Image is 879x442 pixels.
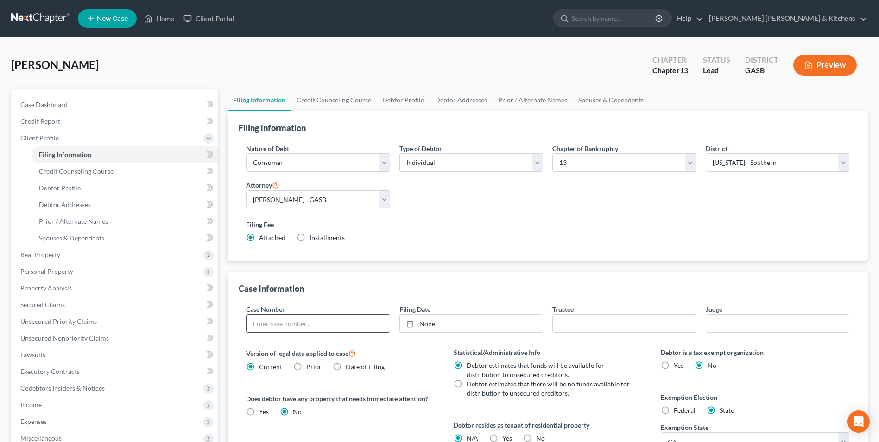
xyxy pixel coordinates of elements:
input: Search by name... [572,10,657,27]
a: Lawsuits [13,347,218,363]
a: [PERSON_NAME] [PERSON_NAME] & Kitchens [704,10,867,27]
label: Type of Debtor [399,144,442,153]
div: Chapter [652,65,688,76]
a: None [400,315,543,332]
div: GASB [745,65,778,76]
span: Prior [306,363,322,371]
span: No [293,408,302,416]
span: Case Dashboard [20,101,68,108]
div: Filing Information [239,122,306,133]
div: Case Information [239,283,304,294]
span: Debtor estimates that funds will be available for distribution to unsecured creditors. [467,361,604,379]
span: Yes [674,361,683,369]
label: Attorney [246,179,279,190]
span: Personal Property [20,267,73,275]
a: Property Analysis [13,280,218,297]
span: Current [259,363,282,371]
label: Nature of Debt [246,144,289,153]
span: Spouses & Dependents [39,234,104,242]
a: Secured Claims [13,297,218,313]
label: Judge [706,304,722,314]
a: Credit Counseling Course [32,163,218,180]
span: Credit Counseling Course [39,167,114,175]
span: Property Analysis [20,284,72,292]
label: Version of legal data applied to case [246,347,435,359]
span: Executory Contracts [20,367,80,375]
a: Unsecured Nonpriority Claims [13,330,218,347]
a: Spouses & Dependents [32,230,218,246]
span: No [536,434,545,442]
div: Open Intercom Messenger [847,410,870,433]
input: Enter case number... [247,315,389,332]
span: Federal [674,406,696,414]
span: Date of Filing [346,363,385,371]
span: Income [20,401,42,409]
span: Codebtors Insiders & Notices [20,384,105,392]
label: Debtor is a tax exempt organization [661,347,849,357]
span: Debtor estimates that there will be no funds available for distribution to unsecured creditors. [467,380,630,397]
span: State [720,406,734,414]
span: [PERSON_NAME] [11,58,99,71]
div: Lead [703,65,730,76]
a: Debtor Profile [32,180,218,196]
span: Debtor Addresses [39,201,91,208]
a: Prior / Alternate Names [32,213,218,230]
span: Prior / Alternate Names [39,217,108,225]
span: Debtor Profile [39,184,81,192]
span: Attached [259,234,285,241]
a: Credit Counseling Course [291,89,377,111]
label: Debtor resides as tenant of residential property [454,420,642,430]
a: Spouses & Dependents [573,89,649,111]
input: -- [706,315,849,332]
label: Filing Date [399,304,430,314]
a: Debtor Addresses [430,89,493,111]
label: Case Number [246,304,285,314]
a: Debtor Profile [377,89,430,111]
label: Trustee [552,304,574,314]
span: New Case [97,15,128,22]
input: -- [553,315,696,332]
a: Help [672,10,703,27]
label: Chapter of Bankruptcy [552,144,618,153]
span: Miscellaneous [20,434,62,442]
span: 13 [680,66,688,75]
label: District [706,144,727,153]
a: Home [139,10,179,27]
button: Preview [793,55,857,76]
a: Unsecured Priority Claims [13,313,218,330]
span: Unsecured Priority Claims [20,317,97,325]
span: Unsecured Nonpriority Claims [20,334,109,342]
a: Case Dashboard [13,96,218,113]
span: Credit Report [20,117,60,125]
a: Credit Report [13,113,218,130]
span: Yes [502,434,512,442]
span: Secured Claims [20,301,65,309]
span: Real Property [20,251,60,259]
span: N/A [467,434,478,442]
label: Statistical/Administrative Info [454,347,642,357]
a: Filing Information [32,146,218,163]
span: Installments [310,234,345,241]
div: District [745,55,778,65]
label: Does debtor have any property that needs immediate attention? [246,394,435,404]
label: Filing Fee [246,220,849,229]
span: Client Profile [20,134,59,142]
a: Filing Information [228,89,291,111]
a: Prior / Alternate Names [493,89,573,111]
span: No [708,361,716,369]
div: Status [703,55,730,65]
label: Exemption State [661,423,708,432]
label: Exemption Election [661,392,849,402]
span: Lawsuits [20,351,45,359]
div: Chapter [652,55,688,65]
span: Expenses [20,417,47,425]
a: Debtor Addresses [32,196,218,213]
span: Filing Information [39,151,91,158]
a: Client Portal [179,10,239,27]
a: Executory Contracts [13,363,218,380]
span: Yes [259,408,269,416]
